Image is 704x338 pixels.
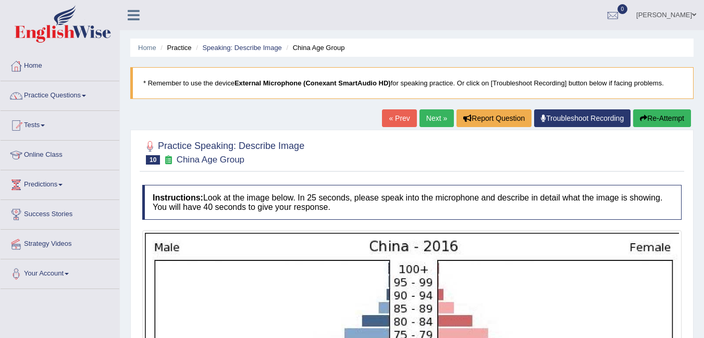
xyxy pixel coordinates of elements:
small: Exam occurring question [163,155,174,165]
a: Strategy Videos [1,230,119,256]
small: China Age Group [177,155,244,165]
li: China Age Group [283,43,344,53]
a: Success Stories [1,200,119,226]
b: Instructions: [153,193,203,202]
a: Your Account [1,259,119,285]
a: Next » [419,109,454,127]
a: Home [1,52,119,78]
h4: Look at the image below. In 25 seconds, please speak into the microphone and describe in detail w... [142,185,682,220]
a: Home [138,44,156,52]
span: 10 [146,155,160,165]
b: External Microphone (Conexant SmartAudio HD) [234,79,391,87]
a: Tests [1,111,119,137]
a: Predictions [1,170,119,196]
span: 0 [617,4,628,14]
button: Re-Attempt [633,109,691,127]
li: Practice [158,43,191,53]
a: Online Class [1,141,119,167]
a: Troubleshoot Recording [534,109,631,127]
h2: Practice Speaking: Describe Image [142,139,304,165]
a: Speaking: Describe Image [202,44,281,52]
a: Practice Questions [1,81,119,107]
blockquote: * Remember to use the device for speaking practice. Or click on [Troubleshoot Recording] button b... [130,67,694,99]
a: « Prev [382,109,416,127]
button: Report Question [456,109,532,127]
